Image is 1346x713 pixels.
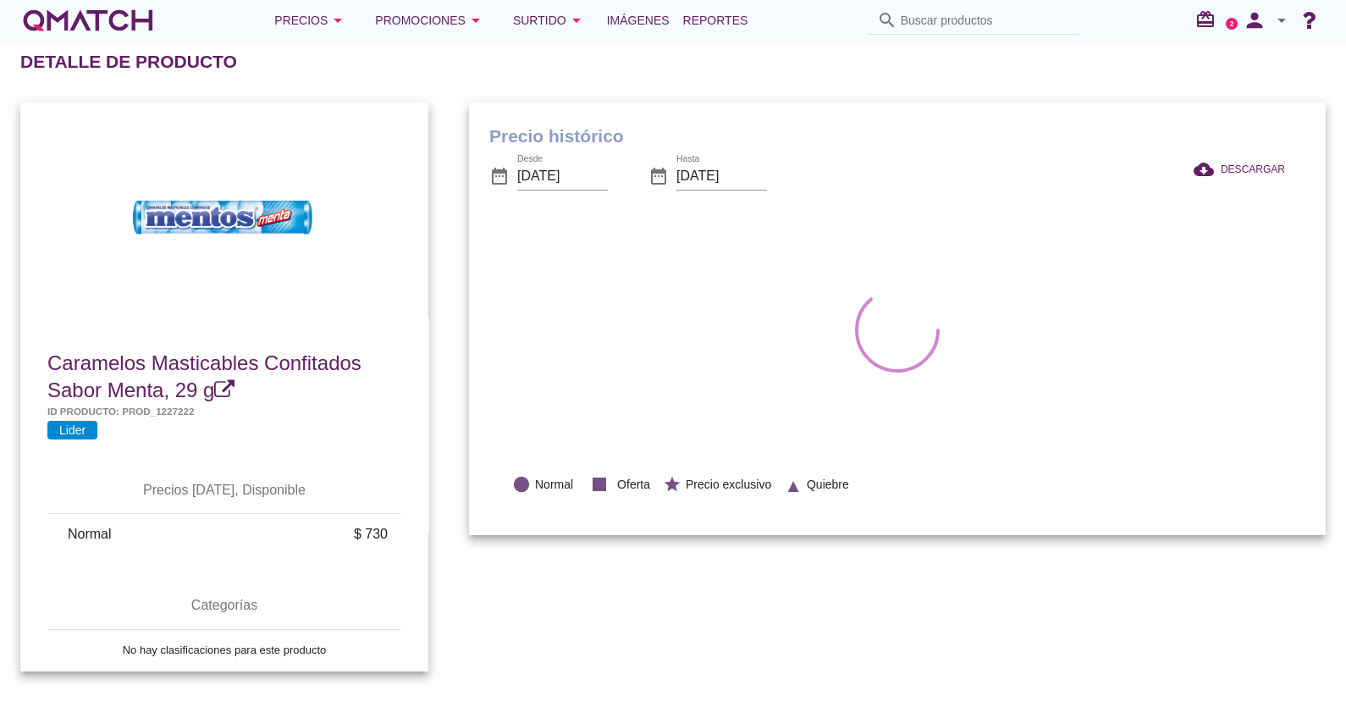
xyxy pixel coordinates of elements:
i: date_range [648,166,669,186]
a: Imágenes [600,3,676,37]
i: arrow_drop_down [566,10,587,30]
a: white-qmatch-logo [20,3,156,37]
i: search [877,10,897,30]
span: Oferta [617,476,650,494]
span: Quiebre [807,476,849,494]
i: arrow_drop_down [1272,10,1292,30]
i: lens [512,475,531,494]
input: Hasta [676,163,767,190]
input: Desde [517,163,608,190]
span: Caramelos Masticables Confitados Sabor Menta, 29 g [47,351,361,401]
a: 2 [1226,18,1238,30]
h2: Detalle de producto [20,48,237,75]
td: $ 730 [244,514,401,555]
button: Precios [261,3,361,37]
i: arrow_drop_down [466,10,486,30]
button: DESCARGAR [1180,154,1299,185]
div: Precios [274,10,348,30]
td: No hay clasificaciones para este producto [47,630,401,671]
i: stop [586,471,613,498]
span: Normal [535,476,573,494]
input: Buscar productos [901,7,1070,34]
i: cloud_download [1194,159,1221,180]
button: Surtido [499,3,600,37]
h1: Precio histórico [489,123,1305,150]
text: 2 [1230,19,1234,27]
h5: Id producto: prod_1227222 [47,404,401,418]
span: Reportes [683,10,748,30]
a: Reportes [676,3,755,37]
button: Promociones [361,3,499,37]
div: Surtido [513,10,587,30]
span: DESCARGAR [1221,162,1285,177]
i: ▲ [784,473,803,492]
span: Precio exclusivo [686,476,771,494]
td: Normal [47,514,244,555]
i: arrow_drop_down [328,10,348,30]
i: date_range [489,166,510,186]
span: Imágenes [607,10,670,30]
i: star [663,475,681,494]
div: Promociones [375,10,486,30]
th: Precios [DATE], Disponible [47,467,401,514]
th: Categorías [47,582,401,629]
span: Lider [47,421,97,439]
i: person [1238,8,1272,32]
i: redeem [1195,9,1222,30]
